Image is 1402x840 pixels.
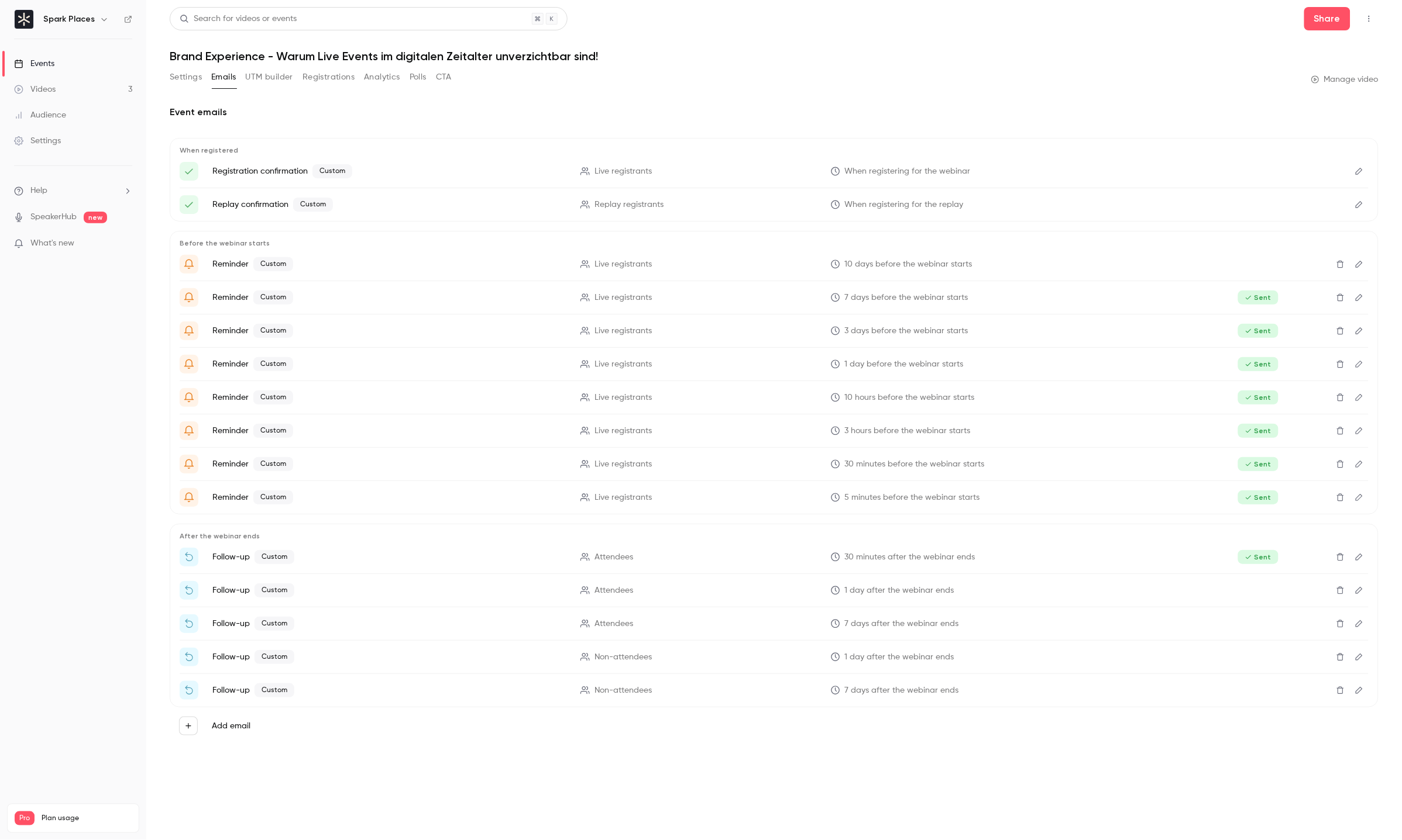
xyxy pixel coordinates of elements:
[180,13,297,25] div: Search for videos or events
[595,165,652,178] span: Live registrants
[14,84,56,95] div: Videos
[212,720,250,732] label: Add email
[595,685,652,697] span: Non-attendees
[84,212,107,223] span: new
[845,425,971,437] span: 3 hours before the webinar starts
[303,68,355,87] button: Registrations
[212,164,566,178] p: Registration confirmation
[253,357,293,371] span: Custom
[595,458,652,471] span: Live registrants
[212,257,566,271] p: Reminder
[211,68,236,87] button: Emails
[255,650,294,664] span: Custom
[845,585,954,597] span: 1 day after the webinar ends
[1350,421,1369,440] button: Edit
[1350,581,1369,600] button: Edit
[212,683,566,697] p: Follow-up
[293,198,333,212] span: Custom
[14,135,61,147] div: Settings
[212,550,566,564] p: Follow-up
[253,490,293,504] span: Custom
[1331,614,1350,633] button: Delete
[212,291,566,305] p: Reminder
[212,324,566,338] p: Reminder
[1350,322,1369,340] button: Edit
[1238,490,1279,504] span: Sent
[212,583,566,597] p: Follow-up
[595,425,652,437] span: Live registrants
[30,211,77,223] a: SpeakerHub
[1238,357,1279,371] span: Sent
[845,392,975,404] span: 10 hours before the webinar starts
[595,199,664,211] span: Replay registrants
[1350,388,1369,407] button: Edit
[180,288,1369,307] li: Bist du bereit? In wenigen Tagen starten wir gemeinsam!
[1304,7,1351,30] button: Share
[180,421,1369,440] li: Heute ist es so weit – dein exklusives Webinar startet in Kürze!
[595,258,652,271] span: Live registrants
[180,322,1369,340] li: Bist du bereit? In wenigen Tagen starten wir gemeinsam!
[255,550,294,564] span: Custom
[253,457,293,471] span: Custom
[1331,322,1350,340] button: Delete
[255,583,294,597] span: Custom
[1238,550,1279,564] span: Sent
[845,651,954,663] span: 1 day after the webinar ends
[1350,614,1369,633] button: Edit
[1331,455,1350,473] button: Delete
[212,457,566,471] p: Reminder
[15,811,35,825] span: Pro
[364,68,400,87] button: Analytics
[212,617,566,631] p: Follow-up
[1331,548,1350,566] button: Delete
[253,390,293,405] span: Custom
[180,681,1369,700] li: Webinar verpasst? Wir hätten da noch was für dich!
[1331,648,1350,666] button: Delete
[595,651,652,663] span: Non-attendees
[845,199,964,211] span: When registering for the replay
[1238,424,1279,438] span: Sent
[1331,421,1350,440] button: Delete
[170,49,1379,63] h1: Brand Experience - Warum Live Events im digitalen Zeitalter unverzichtbar sind!
[1331,488,1350,507] button: Delete
[1331,355,1350,374] button: Delete
[14,185,132,197] li: help-dropdown-opener
[180,355,1369,374] li: Bist du bereit? In wenigen Stunden starten wir gemeinsam!
[595,325,652,337] span: Live registrants
[170,68,202,87] button: Settings
[1350,648,1369,666] button: Edit
[1350,488,1369,507] button: Edit
[845,165,971,178] span: When registering for the webinar
[30,237,74,250] span: What's new
[1331,581,1350,600] button: Delete
[180,195,1369,214] li: Deine Anmeldung zum Webinar „Brand Experience – Warum Live Events im digitalen Zeitalter unverzic...
[595,358,652,371] span: Live registrants
[255,683,294,697] span: Custom
[212,424,566,438] p: Reminder
[410,68,427,87] button: Polls
[253,424,293,438] span: Custom
[1350,455,1369,473] button: Edit
[212,357,566,371] p: Reminder
[595,292,652,304] span: Live registrants
[1331,388,1350,407] button: Delete
[170,105,1379,119] h2: Event emails
[253,324,293,338] span: Custom
[14,109,66,121] div: Audience
[312,164,352,178] span: Custom
[212,650,566,664] p: Follow-up
[1350,255,1369,274] button: Edit
[180,488,1369,507] li: Heute ist es so weit – dein exklusives Webinar startet in Kürze!
[595,585,633,597] span: Attendees
[595,392,652,404] span: Live registrants
[845,292,968,304] span: 7 days before the webinar starts
[1238,324,1279,338] span: Sent
[1331,288,1350,307] button: Delete
[845,358,964,371] span: 1 day before the webinar starts
[1350,681,1369,700] button: Edit
[845,618,959,630] span: 7 days after the webinar ends
[253,291,293,305] span: Custom
[845,458,985,471] span: 30 minutes before the webinar starts
[30,185,47,197] span: Help
[43,13,95,25] h6: Spark Places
